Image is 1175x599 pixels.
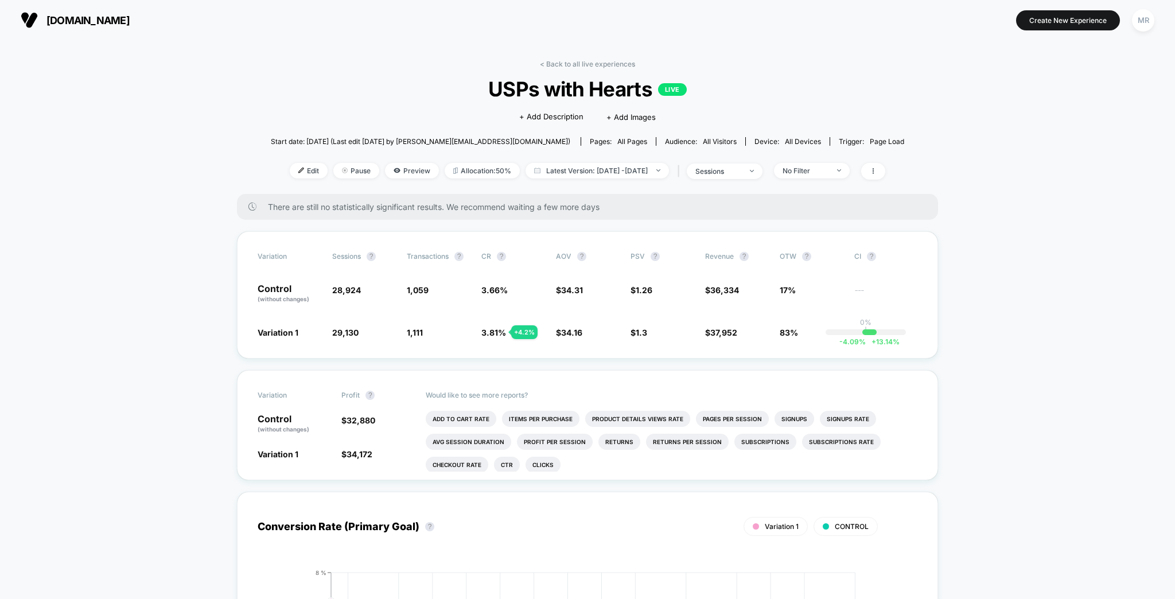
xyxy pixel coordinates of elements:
[258,284,321,304] p: Control
[17,11,133,29] button: [DOMAIN_NAME]
[258,449,298,459] span: Variation 1
[658,83,687,96] p: LIVE
[481,252,491,260] span: CR
[258,295,309,302] span: (without changes)
[835,522,869,531] span: CONTROL
[606,112,656,122] span: + Add Images
[866,337,900,346] span: 13.14 %
[745,137,830,146] span: Device:
[703,137,737,146] span: All Visitors
[775,411,814,427] li: Signups
[854,252,917,261] span: CI
[636,328,647,337] span: 1.3
[534,168,540,173] img: calendar
[526,163,669,178] span: Latest Version: [DATE] - [DATE]
[665,137,737,146] div: Audience:
[445,163,520,178] span: Allocation: 50%
[710,328,737,337] span: 37,952
[268,202,915,212] span: There are still no statistically significant results. We recommend waiting a few more days
[21,11,38,29] img: Visually logo
[347,415,375,425] span: 32,880
[426,411,496,427] li: Add To Cart Rate
[780,328,798,337] span: 83%
[341,449,372,459] span: $
[765,522,799,531] span: Variation 1
[617,137,647,146] span: all pages
[837,169,841,172] img: end
[426,391,918,399] p: Would like to see more reports?
[783,166,828,175] div: No Filter
[258,391,321,400] span: Variation
[341,415,375,425] span: $
[631,285,652,295] span: $
[511,325,538,339] div: + 4.2 %
[332,285,361,295] span: 28,924
[407,252,449,260] span: Transactions
[651,252,660,261] button: ?
[556,252,571,260] span: AOV
[46,14,130,26] span: [DOMAIN_NAME]
[517,434,593,450] li: Profit Per Session
[740,252,749,261] button: ?
[561,285,583,295] span: 34.31
[577,252,586,261] button: ?
[341,391,360,399] span: Profit
[407,328,423,337] span: 1,111
[585,411,690,427] li: Product Details Views Rate
[1129,9,1158,32] button: MR
[426,434,511,450] li: Avg Session Duration
[631,328,647,337] span: $
[750,170,754,172] img: end
[453,168,458,174] img: rebalance
[365,391,375,400] button: ?
[705,328,737,337] span: $
[316,569,326,576] tspan: 8 %
[867,252,876,261] button: ?
[258,426,309,433] span: (without changes)
[407,285,429,295] span: 1,059
[497,252,506,261] button: ?
[454,252,464,261] button: ?
[333,163,379,178] span: Pause
[696,411,769,427] li: Pages Per Session
[865,326,867,335] p: |
[332,252,361,260] span: Sessions
[494,457,520,473] li: Ctr
[1132,9,1154,32] div: MR
[860,318,871,326] p: 0%
[502,411,579,427] li: Items Per Purchase
[598,434,640,450] li: Returns
[290,163,328,178] span: Edit
[367,252,376,261] button: ?
[426,457,488,473] li: Checkout Rate
[802,252,811,261] button: ?
[785,137,821,146] span: all devices
[425,522,434,531] button: ?
[258,328,298,337] span: Variation 1
[540,60,635,68] a: < Back to all live experiences
[646,434,729,450] li: Returns Per Session
[705,285,739,295] span: $
[820,411,876,427] li: Signups Rate
[695,167,741,176] div: sessions
[590,137,647,146] div: Pages:
[561,328,582,337] span: 34.16
[556,285,583,295] span: $
[734,434,796,450] li: Subscriptions
[519,111,583,123] span: + Add Description
[675,163,687,180] span: |
[780,285,796,295] span: 17%
[258,252,321,261] span: Variation
[710,285,739,295] span: 36,334
[481,285,508,295] span: 3.66 %
[870,137,904,146] span: Page Load
[705,252,734,260] span: Revenue
[342,168,348,173] img: end
[839,337,866,346] span: -4.09 %
[656,169,660,172] img: end
[839,137,904,146] div: Trigger:
[347,449,372,459] span: 34,172
[481,328,506,337] span: 3.81 %
[556,328,582,337] span: $
[780,252,843,261] span: OTW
